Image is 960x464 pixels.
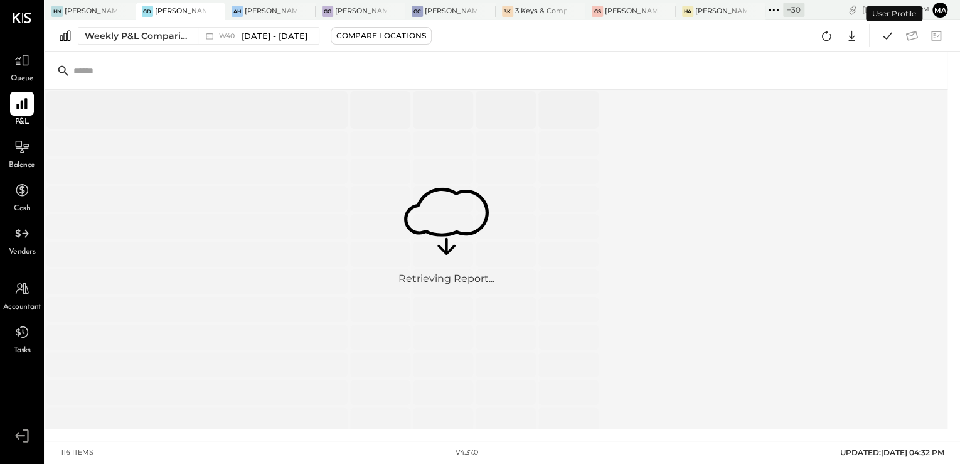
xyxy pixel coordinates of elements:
[1,320,43,357] a: Tasks
[14,345,31,357] span: Tasks
[1,135,43,171] a: Balance
[682,6,693,17] div: HA
[219,33,238,40] span: W40
[155,6,207,16] div: [PERSON_NAME] Downtown
[412,6,423,17] div: GC
[245,6,297,16] div: [PERSON_NAME] Hoboken
[1,277,43,313] a: Accountant
[846,3,859,16] div: copy link
[331,27,432,45] button: Compare Locations
[919,5,929,14] span: pm
[3,302,41,313] span: Accountant
[1,178,43,215] a: Cash
[232,6,243,17] div: AH
[892,4,917,16] span: 5 : 13
[242,30,307,42] span: [DATE] - [DATE]
[783,3,804,17] div: + 30
[932,3,947,18] button: Ma
[1,222,43,258] a: Vendors
[862,4,929,16] div: [DATE]
[1,92,43,128] a: P&L
[605,6,657,16] div: [PERSON_NAME] Seaport
[695,6,747,16] div: [PERSON_NAME]'s Atlanta
[9,160,35,171] span: Balance
[14,203,30,215] span: Cash
[15,117,29,128] span: P&L
[1,48,43,85] a: Queue
[61,448,93,458] div: 116 items
[322,6,333,17] div: GG
[398,272,494,287] div: Retrieving Report...
[85,30,190,42] div: Weekly P&L Comparison
[65,6,117,16] div: [PERSON_NAME]'s Nashville
[866,6,922,21] div: User Profile
[425,6,477,16] div: [PERSON_NAME] Causeway
[78,27,319,45] button: Weekly P&L Comparison W40[DATE] - [DATE]
[502,6,513,17] div: 3K
[336,30,426,41] div: Compare Locations
[11,73,34,85] span: Queue
[592,6,603,17] div: GS
[9,247,36,258] span: Vendors
[515,6,567,16] div: 3 Keys & Company
[142,6,153,17] div: GD
[335,6,387,16] div: [PERSON_NAME] [GEOGRAPHIC_DATA]
[51,6,63,17] div: HN
[840,448,944,457] span: UPDATED: [DATE] 04:32 PM
[456,448,478,458] div: v 4.37.0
